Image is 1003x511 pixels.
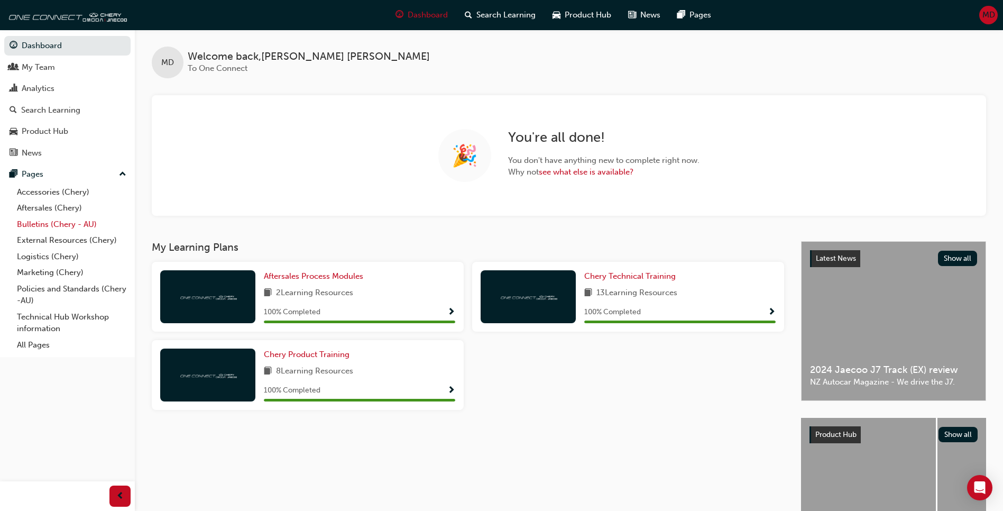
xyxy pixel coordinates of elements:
a: All Pages [13,337,131,353]
div: Open Intercom Messenger [967,475,992,500]
span: Search Learning [476,9,536,21]
a: Latest NewsShow all [810,250,977,267]
a: guage-iconDashboard [387,4,456,26]
a: news-iconNews [620,4,669,26]
span: Product Hub [565,9,611,21]
span: 🎉 [452,150,478,162]
span: chart-icon [10,84,17,94]
span: pages-icon [677,8,685,22]
span: News [640,9,660,21]
div: Pages [22,168,43,180]
span: search-icon [465,8,472,22]
button: DashboardMy TeamAnalyticsSearch LearningProduct HubNews [4,34,131,165]
a: Marketing (Chery) [13,264,131,281]
span: people-icon [10,63,17,72]
a: car-iconProduct Hub [544,4,620,26]
a: Analytics [4,79,131,98]
a: Product Hub [4,122,131,141]
span: Pages [689,9,711,21]
a: Chery Technical Training [584,270,680,282]
h3: My Learning Plans [152,241,784,253]
span: prev-icon [116,490,124,503]
a: see what else is available? [539,167,633,177]
span: book-icon [264,365,272,378]
img: oneconnect [499,291,557,302]
span: car-icon [10,127,17,136]
span: up-icon [119,168,126,181]
button: Show Progress [447,306,455,319]
span: search-icon [10,106,17,115]
button: Pages [4,165,131,184]
span: 100 % Completed [584,306,641,318]
span: 2024 Jaecoo J7 Track (EX) review [810,364,977,376]
a: Product HubShow all [809,426,978,443]
h2: You ' re all done! [508,129,700,146]
span: Show Progress [447,308,455,317]
a: Aftersales (Chery) [13,200,131,216]
span: To One Connect [188,63,247,73]
a: Search Learning [4,101,131,120]
span: book-icon [264,287,272,300]
div: My Team [22,61,55,74]
div: Product Hub [22,125,68,138]
a: Accessories (Chery) [13,184,131,200]
a: External Resources (Chery) [13,232,131,249]
a: Chery Product Training [264,349,354,361]
span: Chery Product Training [264,350,349,359]
span: 100 % Completed [264,306,320,318]
div: Analytics [22,83,54,95]
span: Show Progress [447,386,455,396]
span: 2 Learning Resources [276,287,353,300]
a: Logistics (Chery) [13,249,131,265]
span: MD [161,57,174,69]
span: car-icon [553,8,560,22]
span: Aftersales Process Modules [264,271,363,281]
a: Latest NewsShow all2024 Jaecoo J7 Track (EX) reviewNZ Autocar Magazine - We drive the J7. [801,241,986,401]
span: pages-icon [10,170,17,179]
span: 100 % Completed [264,385,320,397]
img: oneconnect [179,291,237,302]
img: oneconnect [179,370,237,380]
span: book-icon [584,287,592,300]
span: Dashboard [408,9,448,21]
span: 13 Learning Resources [596,287,677,300]
button: Show Progress [447,384,455,397]
button: Show all [938,251,978,266]
span: Latest News [816,254,856,263]
button: MD [979,6,998,24]
a: Technical Hub Workshop information [13,309,131,337]
span: Product Hub [815,430,857,439]
span: Chery Technical Training [584,271,676,281]
span: You don ' t have anything new to complete right now. [508,154,700,167]
a: pages-iconPages [669,4,720,26]
span: NZ Autocar Magazine - We drive the J7. [810,376,977,388]
a: Policies and Standards (Chery -AU) [13,281,131,309]
span: Welcome back , [PERSON_NAME] [PERSON_NAME] [188,51,430,63]
span: MD [982,9,995,21]
span: guage-icon [395,8,403,22]
span: news-icon [628,8,636,22]
a: News [4,143,131,163]
a: search-iconSearch Learning [456,4,544,26]
a: My Team [4,58,131,77]
a: Dashboard [4,36,131,56]
span: 8 Learning Resources [276,365,353,378]
a: Bulletins (Chery - AU) [13,216,131,233]
span: guage-icon [10,41,17,51]
span: Show Progress [768,308,776,317]
button: Show Progress [768,306,776,319]
a: Aftersales Process Modules [264,270,367,282]
img: oneconnect [5,4,127,25]
span: Why not [508,166,700,178]
span: news-icon [10,149,17,158]
div: Search Learning [21,104,80,116]
button: Show all [938,427,978,442]
div: News [22,147,42,159]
